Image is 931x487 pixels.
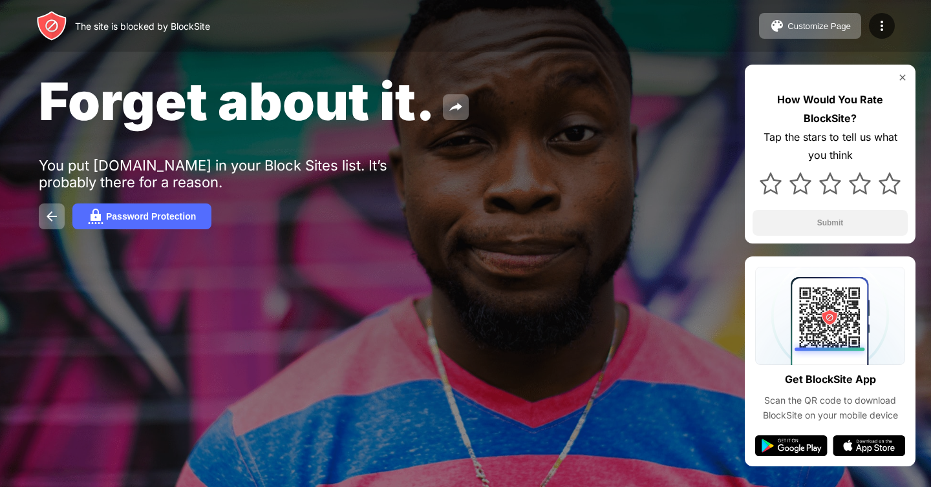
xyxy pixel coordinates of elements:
div: Customize Page [787,21,851,31]
button: Submit [753,210,908,236]
img: share.svg [448,99,464,115]
div: You put [DOMAIN_NAME] in your Block Sites list. It’s probably there for a reason. [39,157,438,191]
img: password.svg [88,209,103,224]
img: menu-icon.svg [874,18,890,34]
img: star.svg [789,172,811,194]
img: back.svg [44,209,59,224]
img: qrcode.svg [755,267,905,365]
img: pallet.svg [769,18,785,34]
span: Forget about it. [39,70,435,132]
div: Scan the QR code to download BlockSite on your mobile device [755,393,905,422]
img: google-play.svg [755,435,828,456]
img: star.svg [819,172,841,194]
div: How Would You Rate BlockSite? [753,90,908,128]
img: rate-us-close.svg [897,72,908,83]
div: Get BlockSite App [785,370,876,389]
div: Tap the stars to tell us what you think [753,128,908,165]
img: header-logo.svg [36,10,67,41]
button: Password Protection [72,203,211,229]
div: The site is blocked by BlockSite [75,21,210,32]
button: Customize Page [759,13,861,39]
img: star.svg [879,172,901,194]
img: app-store.svg [833,435,905,456]
img: star.svg [760,172,782,194]
div: Password Protection [106,211,196,222]
img: star.svg [849,172,871,194]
